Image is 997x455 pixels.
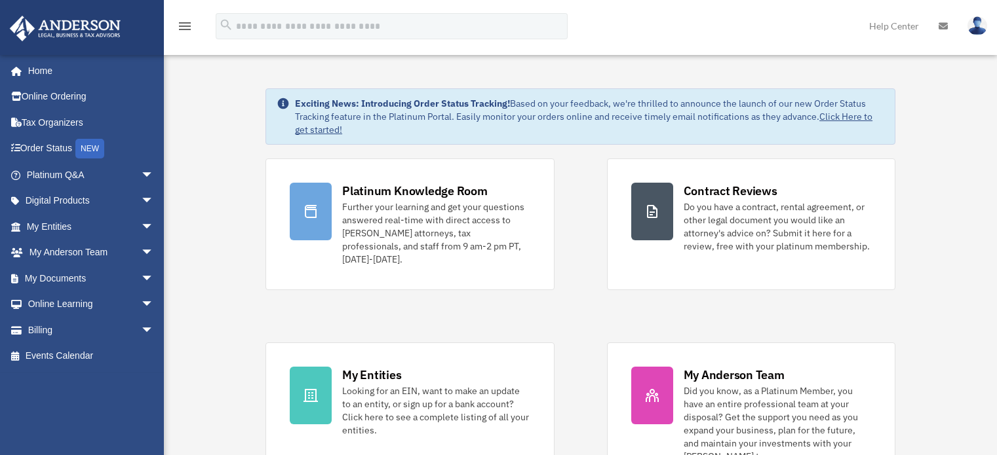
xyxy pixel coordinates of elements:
a: Contract Reviews Do you have a contract, rental agreement, or other legal document you would like... [607,158,895,290]
div: Do you have a contract, rental agreement, or other legal document you would like an attorney's ad... [684,200,871,253]
span: arrow_drop_down [141,317,167,344]
div: Platinum Knowledge Room [342,183,488,199]
span: arrow_drop_down [141,188,167,215]
img: User Pic [968,16,987,35]
a: Click Here to get started! [295,111,872,136]
a: Billingarrow_drop_down [9,317,174,343]
strong: Exciting News: Introducing Order Status Tracking! [295,98,510,109]
div: Looking for an EIN, want to make an update to an entity, or sign up for a bank account? Click her... [342,384,530,437]
span: arrow_drop_down [141,265,167,292]
a: menu [177,23,193,34]
div: My Anderson Team [684,367,785,383]
div: My Entities [342,367,401,383]
i: search [219,18,233,32]
a: My Anderson Teamarrow_drop_down [9,240,174,266]
a: My Entitiesarrow_drop_down [9,213,174,240]
a: Online Ordering [9,84,174,110]
a: Order StatusNEW [9,136,174,162]
a: Tax Organizers [9,109,174,136]
span: arrow_drop_down [141,240,167,266]
a: Platinum Q&Aarrow_drop_down [9,162,174,188]
a: Events Calendar [9,343,174,369]
i: menu [177,18,193,34]
span: arrow_drop_down [141,162,167,189]
a: Online Learningarrow_drop_down [9,291,174,318]
a: Digital Productsarrow_drop_down [9,188,174,214]
div: Contract Reviews [684,183,777,199]
div: NEW [75,139,104,158]
span: arrow_drop_down [141,213,167,240]
a: Platinum Knowledge Room Further your learning and get your questions answered real-time with dire... [265,158,554,290]
div: Based on your feedback, we're thrilled to announce the launch of our new Order Status Tracking fe... [295,97,884,136]
a: My Documentsarrow_drop_down [9,265,174,291]
div: Further your learning and get your questions answered real-time with direct access to [PERSON_NAM... [342,200,530,266]
a: Home [9,58,167,84]
img: Anderson Advisors Platinum Portal [6,16,125,41]
span: arrow_drop_down [141,291,167,318]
